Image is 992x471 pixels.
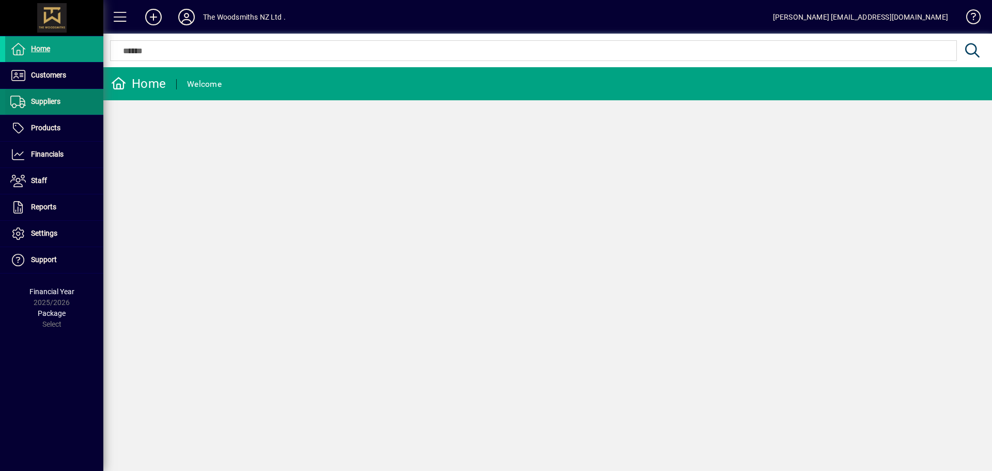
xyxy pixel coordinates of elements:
button: Profile [170,8,203,26]
span: Customers [31,71,66,79]
span: Staff [31,176,47,185]
a: Suppliers [5,89,103,115]
div: The Woodsmiths NZ Ltd . [203,9,286,25]
span: Financials [31,150,64,158]
a: Products [5,115,103,141]
a: Financials [5,142,103,168]
a: Customers [5,63,103,88]
a: Staff [5,168,103,194]
span: Reports [31,203,56,211]
button: Add [137,8,170,26]
span: Support [31,255,57,264]
span: Package [38,309,66,317]
a: Support [5,247,103,273]
span: Settings [31,229,57,237]
div: Welcome [187,76,222,93]
span: Home [31,44,50,53]
span: Financial Year [29,287,74,296]
a: Knowledge Base [958,2,979,36]
div: [PERSON_NAME] [EMAIL_ADDRESS][DOMAIN_NAME] [773,9,948,25]
span: Suppliers [31,97,60,105]
div: Home [111,75,166,92]
a: Settings [5,221,103,247]
span: Products [31,124,60,132]
a: Reports [5,194,103,220]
